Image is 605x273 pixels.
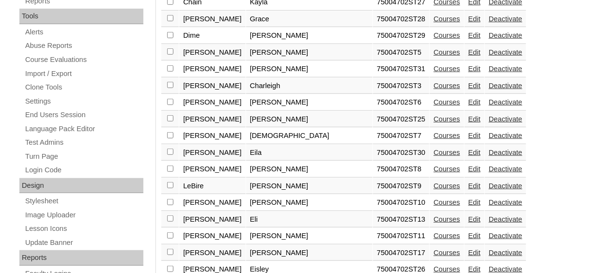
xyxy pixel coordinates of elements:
a: Stylesheet [24,195,143,207]
td: [PERSON_NAME] [246,61,372,77]
a: Deactivate [489,215,522,223]
td: [PERSON_NAME] [246,228,372,244]
a: Edit [468,249,481,257]
td: 75004702ST10 [373,195,429,211]
a: Courses [434,249,460,257]
a: Alerts [24,26,143,38]
td: 75004702ST29 [373,28,429,44]
a: Edit [468,15,481,23]
a: Abuse Reports [24,40,143,52]
a: Turn Page [24,151,143,163]
a: Import / Export [24,68,143,80]
td: [PERSON_NAME] [246,195,372,211]
a: Deactivate [489,115,522,123]
a: Courses [434,98,460,106]
a: Deactivate [489,232,522,240]
td: [PERSON_NAME] [246,45,372,61]
a: Image Uploader [24,209,143,221]
td: 75004702ST25 [373,111,429,128]
a: Courses [434,149,460,156]
a: Edit [468,98,481,106]
td: [PERSON_NAME] [246,28,372,44]
td: 75004702ST28 [373,11,429,28]
td: [PERSON_NAME] [246,161,372,178]
a: Courses [434,198,460,206]
td: Eila [246,145,372,161]
div: Design [19,178,143,194]
a: Courses [434,31,460,39]
a: Courses [434,215,460,223]
a: Edit [468,115,481,123]
a: Clone Tools [24,81,143,93]
td: Charleigh [246,78,372,94]
td: 75004702ST30 [373,145,429,161]
td: [PERSON_NAME] [246,245,372,261]
a: Edit [468,48,481,56]
a: Deactivate [489,249,522,257]
td: [PERSON_NAME] [246,94,372,111]
td: [PERSON_NAME] [179,78,246,94]
td: [PERSON_NAME] [179,128,246,144]
td: 75004702ST5 [373,45,429,61]
a: Courses [434,182,460,190]
td: 75004702ST17 [373,245,429,261]
a: Courses [434,115,460,123]
a: Edit [468,149,481,156]
td: [PERSON_NAME] [179,61,246,77]
a: Edit [468,265,481,273]
a: Deactivate [489,265,522,273]
a: Language Pack Editor [24,123,143,135]
a: Edit [468,65,481,73]
a: Edit [468,82,481,90]
a: Edit [468,198,481,206]
a: Edit [468,232,481,240]
a: Courses [434,82,460,90]
a: Deactivate [489,48,522,56]
a: Deactivate [489,31,522,39]
a: Edit [468,215,481,223]
a: Deactivate [489,198,522,206]
div: Reports [19,250,143,266]
td: [PERSON_NAME] [179,145,246,161]
a: Courses [434,165,460,173]
a: Lesson Icons [24,223,143,235]
a: Deactivate [489,149,522,156]
a: Courses [434,265,460,273]
td: 75004702ST31 [373,61,429,77]
td: Eli [246,212,372,228]
td: [PERSON_NAME] [246,178,372,195]
a: Deactivate [489,165,522,173]
a: End Users Session [24,109,143,121]
td: [PERSON_NAME] [179,45,246,61]
a: Test Admins [24,136,143,149]
a: Update Banner [24,237,143,249]
a: Login Code [24,164,143,176]
a: Settings [24,95,143,107]
a: Edit [468,31,481,39]
a: Courses [434,132,460,139]
a: Courses [434,48,460,56]
a: Deactivate [489,65,522,73]
td: [PERSON_NAME] [179,212,246,228]
td: [PERSON_NAME] [179,228,246,244]
td: Dime [179,28,246,44]
td: [PERSON_NAME] [179,161,246,178]
a: Deactivate [489,82,522,90]
a: Edit [468,165,481,173]
td: 75004702ST13 [373,212,429,228]
a: Edit [468,182,481,190]
a: Course Evaluations [24,54,143,66]
td: 75004702ST6 [373,94,429,111]
td: 75004702ST7 [373,128,429,144]
a: Courses [434,65,460,73]
td: [PERSON_NAME] [179,94,246,111]
td: 75004702ST11 [373,228,429,244]
td: [DEMOGRAPHIC_DATA] [246,128,372,144]
td: LeBire [179,178,246,195]
td: [PERSON_NAME] [179,111,246,128]
td: 75004702ST8 [373,161,429,178]
td: Grace [246,11,372,28]
td: 75004702ST9 [373,178,429,195]
td: 75004702ST3 [373,78,429,94]
a: Deactivate [489,132,522,139]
